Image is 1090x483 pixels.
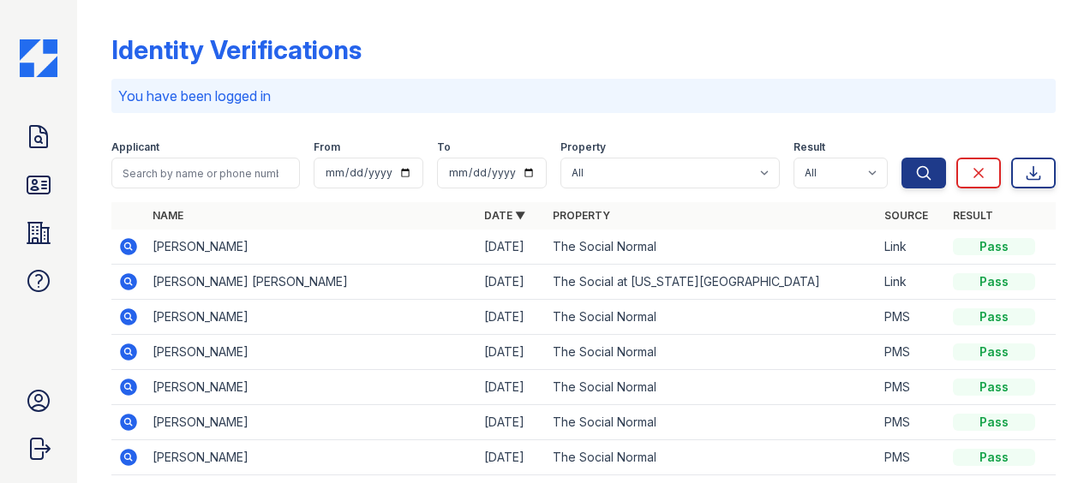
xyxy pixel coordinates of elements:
[546,300,877,335] td: The Social Normal
[546,440,877,475] td: The Social Normal
[546,405,877,440] td: The Social Normal
[111,158,300,188] input: Search by name or phone number
[553,209,610,222] a: Property
[477,335,546,370] td: [DATE]
[111,34,362,65] div: Identity Verifications
[146,370,477,405] td: [PERSON_NAME]
[953,414,1035,431] div: Pass
[146,335,477,370] td: [PERSON_NAME]
[953,209,993,222] a: Result
[877,335,946,370] td: PMS
[953,308,1035,325] div: Pass
[111,140,159,154] label: Applicant
[146,405,477,440] td: [PERSON_NAME]
[877,300,946,335] td: PMS
[953,379,1035,396] div: Pass
[118,86,1049,106] p: You have been logged in
[877,440,946,475] td: PMS
[477,230,546,265] td: [DATE]
[546,230,877,265] td: The Social Normal
[953,449,1035,466] div: Pass
[484,209,525,222] a: Date ▼
[546,265,877,300] td: The Social at [US_STATE][GEOGRAPHIC_DATA]
[560,140,606,154] label: Property
[477,370,546,405] td: [DATE]
[877,265,946,300] td: Link
[153,209,183,222] a: Name
[146,440,477,475] td: [PERSON_NAME]
[146,265,477,300] td: [PERSON_NAME] [PERSON_NAME]
[477,440,546,475] td: [DATE]
[794,140,825,154] label: Result
[477,265,546,300] td: [DATE]
[877,405,946,440] td: PMS
[953,343,1035,361] div: Pass
[477,405,546,440] td: [DATE]
[20,39,57,77] img: CE_Icon_Blue-c292c112584629df590d857e76928e9f676e5b41ef8f769ba2f05ee15b207248.png
[953,238,1035,255] div: Pass
[146,230,477,265] td: [PERSON_NAME]
[953,273,1035,290] div: Pass
[546,335,877,370] td: The Social Normal
[477,300,546,335] td: [DATE]
[877,230,946,265] td: Link
[546,370,877,405] td: The Social Normal
[877,370,946,405] td: PMS
[884,209,928,222] a: Source
[146,300,477,335] td: [PERSON_NAME]
[314,140,340,154] label: From
[437,140,451,154] label: To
